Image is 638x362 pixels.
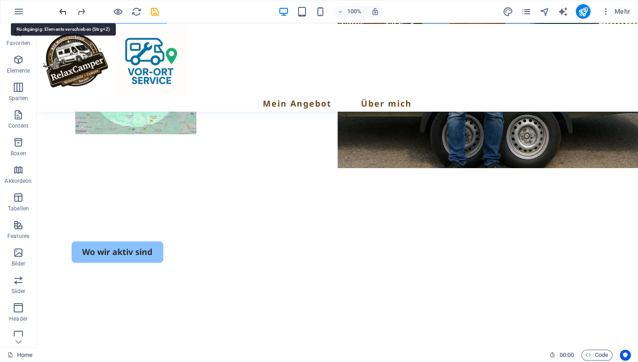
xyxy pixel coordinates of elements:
span: 00 00 [559,350,573,361]
p: Bilder [11,260,26,267]
button: Usercentrics [620,350,631,361]
h6: 100% [347,6,361,17]
button: reload [131,6,142,17]
i: Design (Strg+Alt+Y) [502,6,513,17]
button: 100% [333,6,366,17]
p: Header [9,315,28,322]
span: Code [585,350,608,361]
span: Mehr [601,7,630,16]
i: AI Writer [557,6,568,17]
p: Boxen [11,150,26,157]
button: publish [576,4,590,19]
p: Favoriten [6,40,30,47]
i: Wiederholen: Elemente verschieben (Strg + Y, ⌘+Y) [76,6,87,17]
p: Content [8,122,28,130]
i: Seiten (Strg+Alt+S) [521,6,531,17]
button: redo [76,6,87,17]
h6: Session-Zeit [549,350,574,361]
p: Elemente [7,67,30,74]
p: Tabellen [8,205,29,212]
p: Slider [11,288,26,295]
i: Navigator [539,6,549,17]
p: Features [7,232,29,240]
span: : [566,351,567,358]
button: text_generator [557,6,568,17]
button: Code [581,350,612,361]
button: design [502,6,513,17]
i: Seite neu laden [131,6,142,17]
p: Spalten [9,95,28,102]
button: undo [57,6,68,17]
button: Klicke hier, um den Vorschau-Modus zu verlassen [112,6,123,17]
button: Mehr [598,4,634,19]
button: save [149,6,160,17]
button: pages [521,6,532,17]
button: navigator [539,6,550,17]
i: Veröffentlichen [577,6,588,17]
i: Save (Ctrl+S) [150,6,160,17]
i: Bei Größenänderung Zoomstufe automatisch an das gewählte Gerät anpassen. [371,7,379,16]
p: Akkordeon [5,177,32,185]
a: Klick, um Auswahl aufzuheben. Doppelklick öffnet Seitenverwaltung [7,350,33,361]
